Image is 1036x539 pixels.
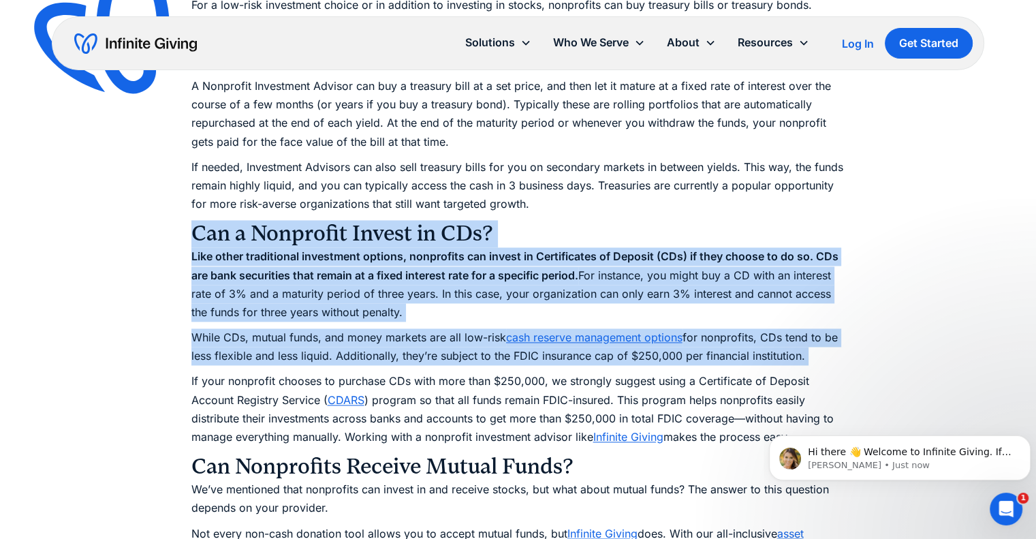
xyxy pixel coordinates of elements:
[593,430,663,444] a: Infinite Giving
[191,247,845,322] p: For instance, you might buy a CD with an interest rate of 3% and a maturity period of three years...
[553,33,629,52] div: Who We Serve
[191,372,845,446] p: If your nonprofit chooses to purchase CDs with more than $250,000, we strongly suggest using a Ce...
[727,28,820,57] div: Resources
[191,77,845,151] p: A Nonprofit Investment Advisor can buy a treasury bill at a set price, and then let it mature at ...
[191,220,845,247] h3: Can a Nonprofit Invest in CDs?
[990,493,1022,525] iframe: Intercom live chat
[656,28,727,57] div: About
[738,33,793,52] div: Resources
[667,33,700,52] div: About
[842,38,874,49] div: Log In
[191,328,845,365] p: While CDs, mutual funds, and money markets are all low-risk for nonprofits, CDs tend to be less f...
[1018,493,1029,504] span: 1
[454,28,542,57] div: Solutions
[885,28,973,59] a: Get Started
[542,28,656,57] div: Who We Serve
[842,35,874,52] a: Log In
[74,33,197,55] a: home
[465,33,515,52] div: Solutions
[191,249,838,281] strong: Like other traditional investment options, nonprofits can invest in Certificates of Deposit (CDs)...
[191,453,845,480] h3: Can Nonprofits Receive Mutual Funds?
[764,407,1036,502] iframe: Intercom notifications message
[328,393,364,407] a: CDARS
[506,330,682,344] a: cash reserve management options
[191,480,845,517] p: We’ve mentioned that nonprofits can invest in and receive stocks, but what about mutual funds? Th...
[191,158,845,214] p: If needed, Investment Advisors can also sell treasury bills for you on secondary markets in betwe...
